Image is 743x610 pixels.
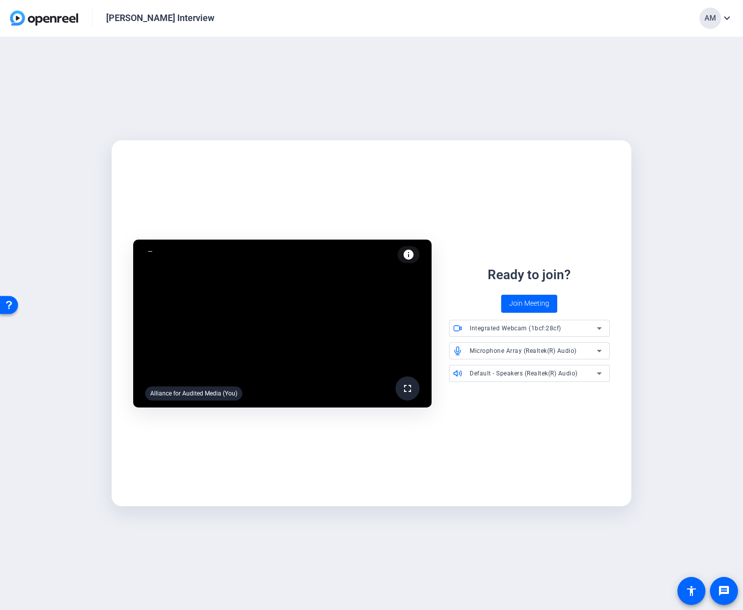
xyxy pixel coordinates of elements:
[718,585,730,597] mat-icon: message
[145,386,242,400] div: Alliance for Audited Media (You)
[488,265,571,285] div: Ready to join?
[699,8,721,29] div: AM
[501,295,557,313] button: Join Meeting
[509,298,549,309] span: Join Meeting
[470,347,577,354] span: Microphone Array (Realtek(R) Audio)
[470,325,561,332] span: Integrated Webcam (1bcf:28cf)
[403,249,415,261] mat-icon: info
[721,12,733,24] mat-icon: expand_more
[402,382,414,394] mat-icon: fullscreen
[10,11,78,26] img: OpenReel logo
[106,12,214,24] div: [PERSON_NAME] Interview
[470,370,578,377] span: Default - Speakers (Realtek(R) Audio)
[685,585,697,597] mat-icon: accessibility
